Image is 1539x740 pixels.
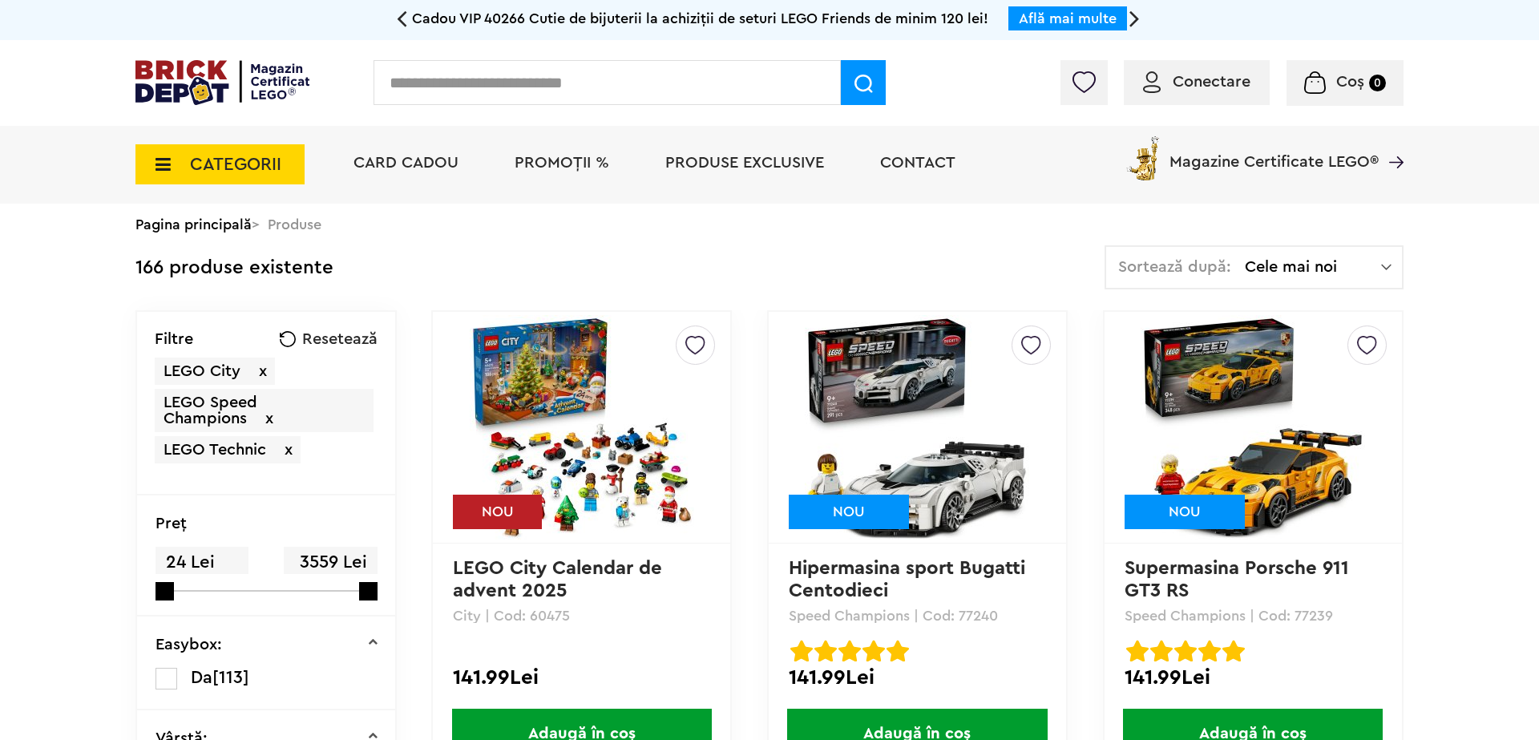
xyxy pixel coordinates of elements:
span: Conectare [1173,74,1250,90]
a: Produse exclusive [665,155,824,171]
span: x [285,442,293,458]
span: LEGO Technic [164,442,266,458]
span: Sortează după: [1118,259,1231,275]
a: Supermasina Porsche 911 GT3 RS [1125,559,1355,600]
a: PROMOȚII % [515,155,609,171]
p: Speed Champions | Cod: 77240 [789,609,1046,623]
a: Card Cadou [353,155,458,171]
img: Evaluare cu stele [838,640,861,662]
span: Da [191,669,212,686]
a: Află mai multe [1019,11,1117,26]
span: 3559 Lei [284,547,377,578]
p: Filtre [155,331,193,347]
span: CATEGORII [190,156,281,173]
a: Pagina principală [135,217,252,232]
img: Evaluare cu stele [1126,640,1149,662]
img: Evaluare cu stele [1198,640,1221,662]
p: Speed Champions | Cod: 77239 [1125,609,1382,623]
img: Evaluare cu stele [1150,640,1173,662]
div: 141.99Lei [453,667,710,688]
a: LEGO City Calendar de advent 2025 [453,559,668,600]
span: x [259,363,267,379]
img: Hipermasina sport Bugatti Centodieci [805,315,1029,540]
img: Evaluare cu stele [1174,640,1197,662]
p: City | Cod: 60475 [453,609,710,623]
span: 24 Lei [156,547,248,578]
span: Magazine Certificate LEGO® [1169,133,1379,170]
span: LEGO Speed Champions [164,394,257,427]
span: Resetează [302,331,378,347]
span: Cele mai noi [1245,259,1381,275]
img: Evaluare cu stele [1222,640,1245,662]
p: Easybox: [156,637,222,653]
span: LEGO City [164,363,240,379]
div: 141.99Lei [789,667,1046,688]
div: > Produse [135,204,1404,245]
p: Preţ [156,516,187,532]
img: Supermasina Porsche 911 GT3 RS [1141,315,1365,540]
span: x [265,410,273,427]
img: Evaluare cu stele [862,640,885,662]
div: NOU [789,495,909,529]
img: Evaluare cu stele [814,640,837,662]
span: Cadou VIP 40266 Cutie de bijuterii la achiziții de seturi LEGO Friends de minim 120 lei! [412,11,988,26]
a: Conectare [1143,74,1250,90]
img: LEGO City Calendar de advent 2025 [470,315,694,540]
a: Contact [880,155,955,171]
div: 166 produse existente [135,245,333,291]
small: 0 [1369,75,1386,91]
div: 141.99Lei [1125,667,1382,688]
img: Evaluare cu stele [790,640,813,662]
a: Magazine Certificate LEGO® [1379,133,1404,149]
span: Coș [1336,74,1364,90]
a: Hipermasina sport Bugatti Centodieci [789,559,1031,600]
div: NOU [1125,495,1245,529]
div: NOU [453,495,542,529]
img: Evaluare cu stele [887,640,909,662]
span: [113] [212,669,249,686]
